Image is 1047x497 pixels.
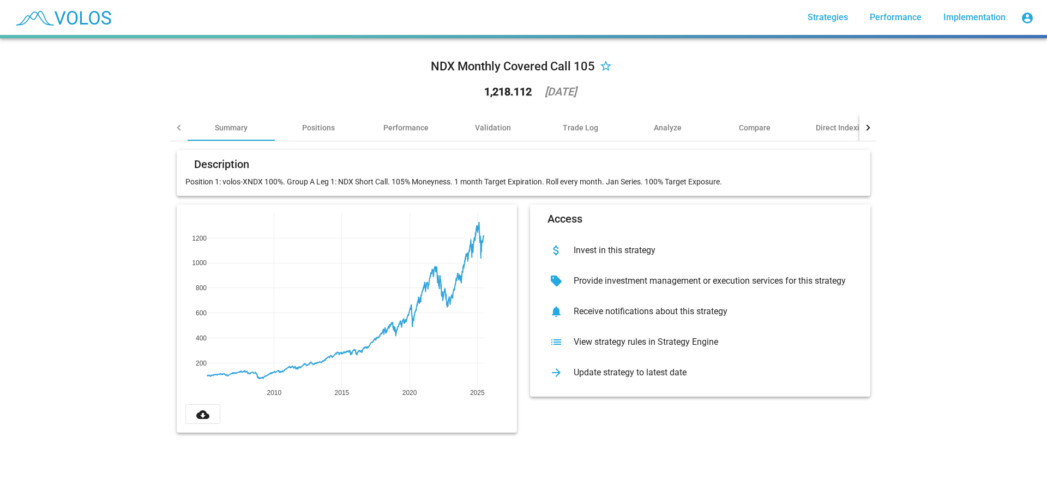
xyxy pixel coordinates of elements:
[9,4,117,31] img: blue_transparent.png
[654,122,682,133] div: Analyze
[547,242,565,259] mat-icon: attach_money
[1021,11,1034,25] mat-icon: account_circle
[565,367,853,378] div: Update strategy to latest date
[431,58,595,75] div: NDX Monthly Covered Call 105
[861,8,930,27] a: Performance
[547,213,582,224] mat-card-title: Access
[599,61,612,74] mat-icon: star_border
[816,122,868,133] div: Direct Indexing
[935,8,1014,27] a: Implementation
[547,333,565,351] mat-icon: list
[196,408,209,421] mat-icon: cloud_download
[808,12,848,22] span: Strategies
[563,122,598,133] div: Trade Log
[170,141,877,441] summary: DescriptionPosition 1: volos-XNDX 100%. Group A Leg 1: NDX Short Call. 105% Moneyness. 1 month Ta...
[194,159,249,170] mat-card-title: Description
[539,357,862,388] button: Update strategy to latest date
[539,235,862,266] button: Invest in this strategy
[739,122,771,133] div: Compare
[383,122,429,133] div: Performance
[547,364,565,381] mat-icon: arrow_forward
[943,12,1006,22] span: Implementation
[565,306,853,317] div: Receive notifications about this strategy
[185,176,862,187] p: Position 1: volos-XNDX 100%. Group A Leg 1: NDX Short Call. 105% Moneyness. 1 month Target Expira...
[545,86,576,97] div: [DATE]
[475,122,511,133] div: Validation
[215,122,248,133] div: Summary
[565,245,853,256] div: Invest in this strategy
[565,337,853,348] div: View strategy rules in Strategy Engine
[484,86,532,97] div: 1,218.112
[547,303,565,320] mat-icon: notifications
[539,296,862,327] button: Receive notifications about this strategy
[799,8,857,27] a: Strategies
[539,327,862,357] button: View strategy rules in Strategy Engine
[539,266,862,296] button: Provide investment management or execution services for this strategy
[547,272,565,290] mat-icon: sell
[565,276,853,286] div: Provide investment management or execution services for this strategy
[870,12,922,22] span: Performance
[302,122,335,133] div: Positions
